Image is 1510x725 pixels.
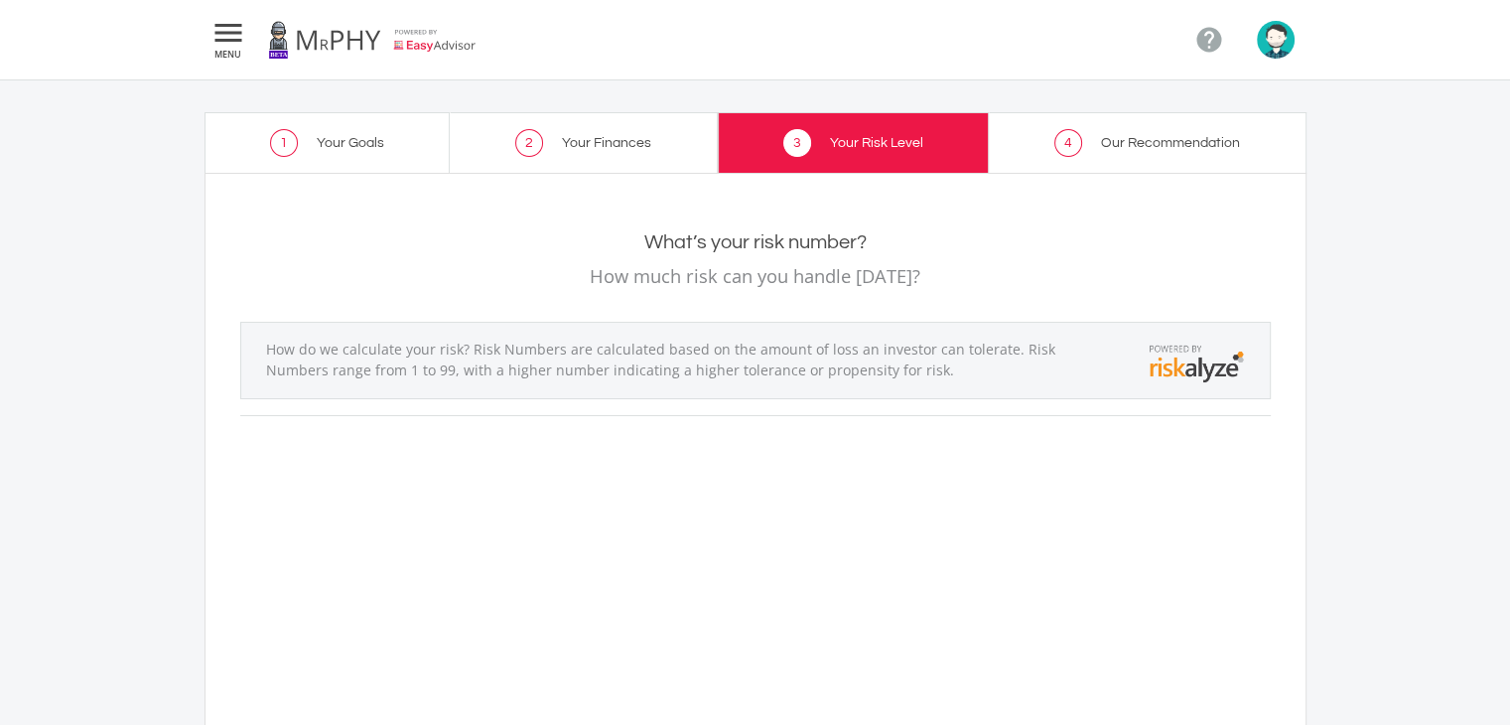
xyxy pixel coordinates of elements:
[1194,25,1224,55] i: 
[1186,17,1232,63] a: 
[1054,129,1082,157] span: 4
[205,112,451,173] a: 1 Your Goals
[210,50,246,59] span: MENU
[1257,21,1295,59] img: avatar.png
[1149,345,1244,383] img: powered.png
[246,339,1095,383] div: How do we calculate your risk? Risk Numbers are calculated based on the amount of loss an investo...
[450,112,718,173] a: 2 Your Finances
[830,136,923,150] span: Your Risk Level
[205,20,252,60] button:  MENU
[718,112,990,173] a: 3 Your Risk Level
[270,129,298,157] span: 1
[240,230,1271,254] h2: What’s your risk number?
[989,112,1306,173] a: 4 Our Recommendation
[562,136,651,150] span: Your Finances
[210,21,246,45] i: 
[317,136,384,150] span: Your Goals
[783,129,811,157] span: 3
[1101,136,1240,150] span: Our Recommendation
[240,262,1271,290] p: How much risk can you handle [DATE]?
[515,129,543,157] span: 2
